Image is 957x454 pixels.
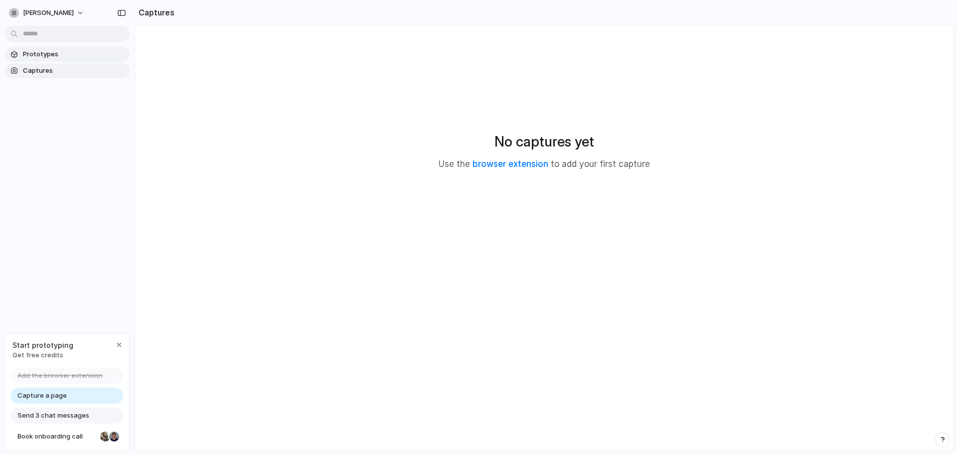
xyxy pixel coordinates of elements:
p: Use the to add your first capture [439,158,650,171]
div: Nicole Kubica [99,431,111,443]
span: Start prototyping [12,340,73,350]
a: Book onboarding call [10,429,123,445]
span: Send 3 chat messages [17,411,89,421]
span: Capture a page [17,391,67,401]
span: Captures [23,66,126,76]
div: Christian Iacullo [108,431,120,443]
a: browser extension [473,159,548,169]
span: Add the browser extension [17,371,103,381]
h2: Captures [135,6,174,18]
h2: No captures yet [494,131,594,152]
span: Book onboarding call [17,432,96,442]
span: Get free credits [12,350,73,360]
a: Prototypes [5,47,130,62]
a: Captures [5,63,130,78]
span: [PERSON_NAME] [23,8,74,18]
span: Prototypes [23,49,126,59]
button: [PERSON_NAME] [5,5,89,21]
